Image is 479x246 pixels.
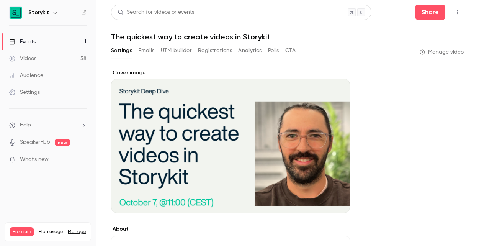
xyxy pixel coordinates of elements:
h1: The quickest way to create videos in Storykit [111,32,464,41]
button: UTM builder [161,44,192,57]
h6: Storykit [28,9,49,16]
a: SpeakerHub [20,138,50,146]
div: Search for videos or events [118,8,194,16]
button: Polls [268,44,279,57]
label: Cover image [111,69,350,77]
div: Events [9,38,36,46]
span: Plan usage [39,229,63,235]
div: Videos [9,55,36,62]
span: new [55,139,70,146]
div: Settings [9,89,40,96]
label: About [111,225,350,233]
span: Premium [10,227,34,236]
section: Cover image [111,69,350,213]
a: Manage video [420,48,464,56]
li: help-dropdown-opener [9,121,87,129]
button: Settings [111,44,132,57]
button: CTA [285,44,296,57]
button: Share [415,5,445,20]
button: Emails [138,44,154,57]
button: Analytics [238,44,262,57]
button: Registrations [198,44,232,57]
a: Manage [68,229,86,235]
span: What's new [20,156,49,164]
img: Storykit [10,7,22,19]
div: Audience [9,72,43,79]
span: Help [20,121,31,129]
